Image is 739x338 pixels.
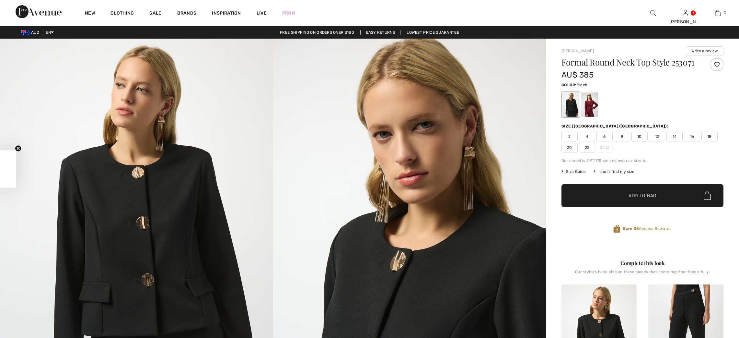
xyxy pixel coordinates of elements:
[683,10,688,16] a: Sign In
[606,146,609,149] img: ring-m.svg
[561,143,578,152] span: 20
[46,30,54,35] span: EN
[562,92,579,117] div: Black
[561,132,578,141] span: 2
[110,10,134,17] a: Clothing
[596,143,613,152] span: 24
[282,10,295,17] a: Prom
[581,92,598,117] div: Merlot
[275,30,359,35] a: Free shipping on orders over $180
[579,143,595,152] span: 22
[594,169,634,175] div: I can't find my size
[16,5,62,18] img: 1ère Avenue
[149,10,161,17] a: Sale
[579,132,595,141] span: 4
[15,145,21,152] button: Close teaser
[650,9,656,17] img: search the website
[666,132,683,141] span: 14
[561,158,723,163] div: Our model is 5'9"/175 cm and wears a size 6.
[715,9,721,17] img: My Bag
[360,30,400,35] a: Easy Returns
[613,224,620,233] img: Avenue Rewards
[85,10,95,17] a: New
[724,10,726,16] span: 3
[561,83,577,87] span: Color:
[614,132,630,141] span: 8
[561,169,586,175] span: Size Guide
[631,132,648,141] span: 10
[561,259,723,267] div: Complete this look
[177,10,197,17] a: Brands
[701,132,718,141] span: 18
[669,18,701,25] div: [PERSON_NAME]
[629,192,656,199] span: Add to Bag
[561,70,594,79] span: AU$ 385
[561,270,723,279] div: Our stylists have chosen these pieces that come together beautifully.
[561,49,594,53] a: [PERSON_NAME]
[596,132,613,141] span: 6
[257,10,267,17] a: Live
[702,9,733,17] a: 3
[401,30,464,35] a: Lowest Price Guarantee
[686,46,723,55] button: Write a review
[561,58,697,66] h1: Formal Round Neck Top Style 253071
[212,10,241,17] span: Inspiration
[577,83,587,87] span: Black
[649,132,665,141] span: 12
[21,30,31,35] img: Australian Dollar
[683,9,688,17] img: My Info
[623,226,639,231] strong: Earn 35
[21,30,42,35] span: AUD
[623,226,671,232] span: Avenue Rewards
[561,123,670,129] div: Size ([GEOGRAPHIC_DATA]/[GEOGRAPHIC_DATA]):
[704,191,711,200] img: Bag.svg
[561,184,723,207] button: Add to Bag
[684,132,700,141] span: 16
